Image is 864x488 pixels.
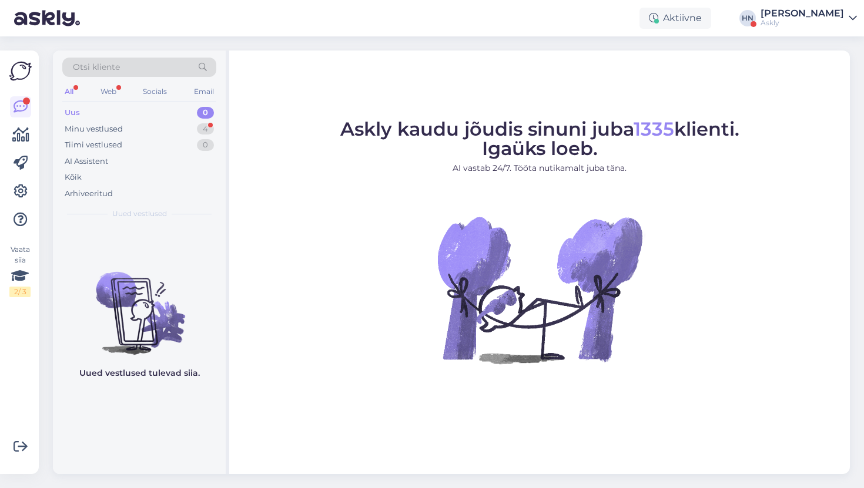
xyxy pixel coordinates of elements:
[65,123,123,135] div: Minu vestlused
[340,117,739,160] span: Askly kaudu jõudis sinuni juba klienti. Igaüks loeb.
[65,171,82,183] div: Kõik
[73,61,120,73] span: Otsi kliente
[79,367,200,379] p: Uued vestlused tulevad siia.
[634,117,674,140] span: 1335
[739,10,756,26] div: HN
[761,9,857,28] a: [PERSON_NAME]Askly
[65,156,108,167] div: AI Assistent
[639,8,711,29] div: Aktiivne
[434,184,645,395] img: No Chat active
[761,9,844,18] div: [PERSON_NAME]
[112,208,167,219] span: Uued vestlused
[192,84,216,99] div: Email
[9,244,31,297] div: Vaata siia
[65,188,113,200] div: Arhiveeritud
[761,18,844,28] div: Askly
[65,107,80,119] div: Uus
[62,84,76,99] div: All
[197,123,214,135] div: 4
[98,84,119,99] div: Web
[65,139,122,151] div: Tiimi vestlused
[197,107,214,119] div: 0
[140,84,169,99] div: Socials
[9,287,31,297] div: 2 / 3
[9,60,32,82] img: Askly Logo
[340,162,739,174] p: AI vastab 24/7. Tööta nutikamalt juba täna.
[53,251,226,356] img: No chats
[197,139,214,151] div: 0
